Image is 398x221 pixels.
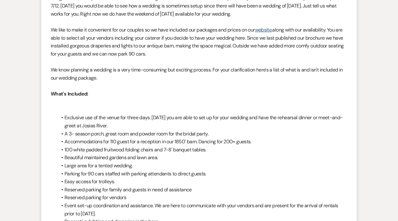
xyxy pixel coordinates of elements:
[57,202,347,218] li: Event set-up coordination and assistance. We are here to communicate with your vendors and are pr...
[255,27,273,33] a: website,
[57,194,347,202] li: Reserved parking for vendors
[57,170,347,178] li: Parking for 90 cars staffed with parking attendants to direct guests.
[57,162,347,170] li: Large area for a tented wedding.
[57,130,347,138] li: A 3- season porch, great room and powder room for the bridal party.
[57,138,347,146] li: Accommodations for 110 guest for a reception in our 1850' barn. Dancing for 200+ guests.
[51,91,88,97] strong: What's Included:
[57,114,347,130] li: Exclusive use of the venue for three days. [DATE] you are able to set up for your wedding and hav...
[57,186,347,194] li: Reserved parking for family and guests in need of assistance
[51,66,343,81] span: We know planning a wedding is a very time-consuming but exciting process. For your clarification ...
[57,154,347,162] li: Beautiful maintained gardens and lawn area.
[57,146,347,154] li: 100 white padded fruitwood folding chairs and 7-8' banquet tables.
[51,26,347,58] p: We like to make it convenient for our couples so we have included our packages and prices on our ...
[57,178,347,186] li: Easy access for trolleys.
